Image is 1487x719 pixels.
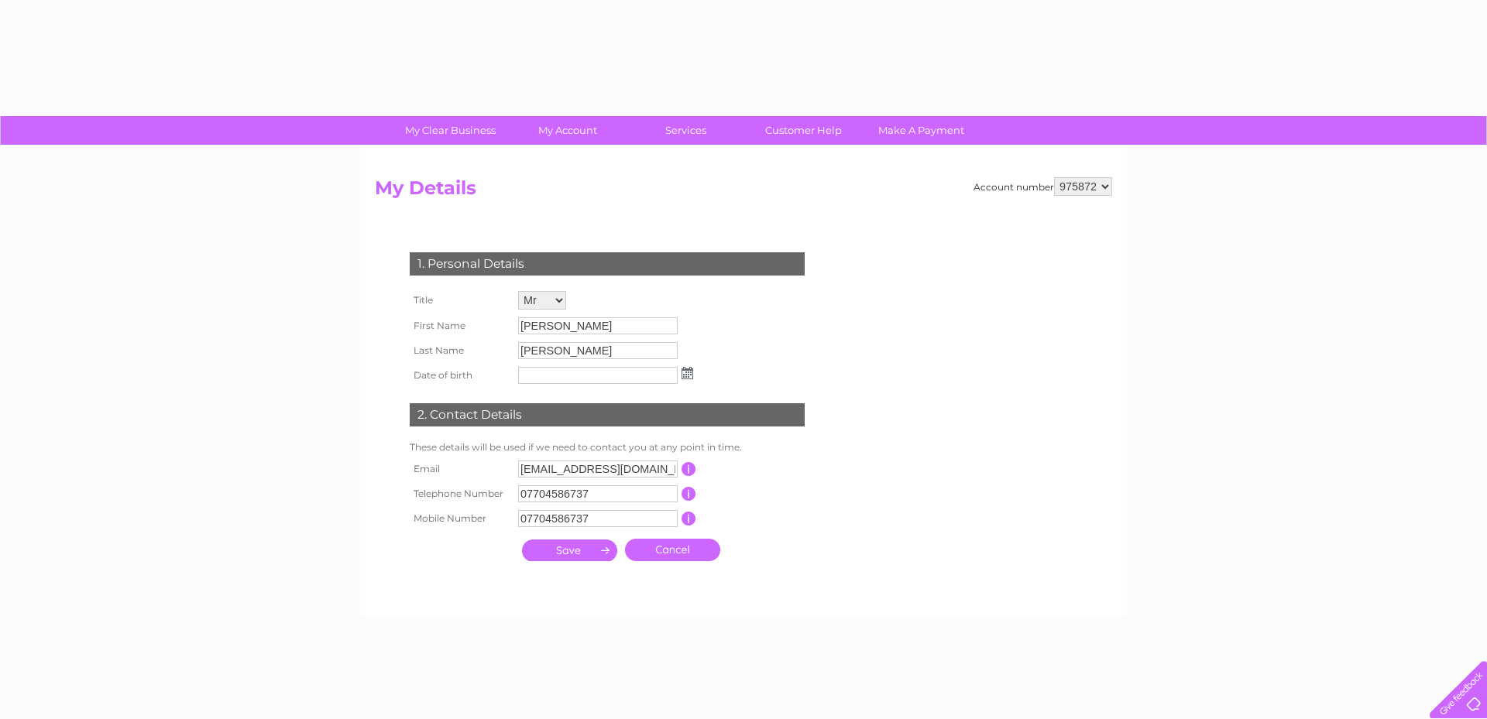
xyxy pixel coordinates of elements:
[622,116,750,145] a: Services
[504,116,632,145] a: My Account
[406,363,514,388] th: Date of birth
[625,539,720,561] a: Cancel
[406,313,514,338] th: First Name
[386,116,514,145] a: My Clear Business
[682,487,696,501] input: Information
[406,481,514,506] th: Telephone Number
[522,539,617,561] input: Submit
[410,252,805,276] div: 1. Personal Details
[682,367,693,379] img: ...
[974,177,1112,196] div: Account number
[406,338,514,363] th: Last Name
[682,462,696,476] input: Information
[406,506,514,531] th: Mobile Number
[406,438,809,457] td: These details will be used if we need to contact you at any point in time.
[682,512,696,526] input: Information
[740,116,867,145] a: Customer Help
[406,287,514,313] th: Title
[410,403,805,426] div: 2. Contact Details
[857,116,985,145] a: Make A Payment
[406,457,514,481] th: Email
[375,177,1112,207] h2: My Details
